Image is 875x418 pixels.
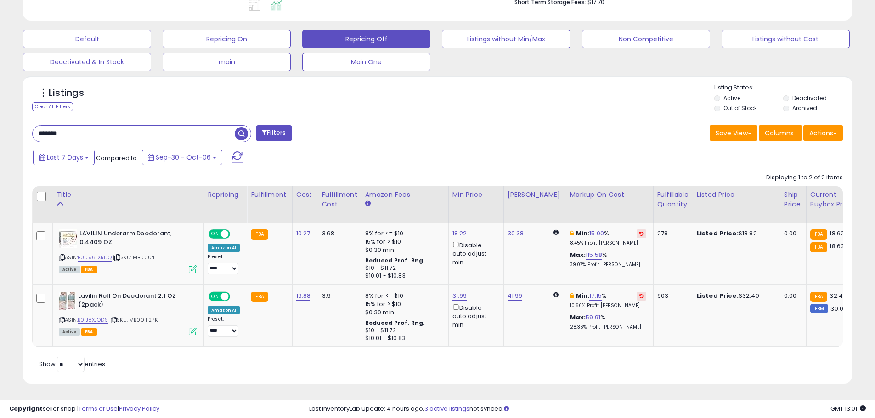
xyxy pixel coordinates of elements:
[570,313,586,322] b: Max:
[296,229,310,238] a: 10.27
[508,190,562,200] div: [PERSON_NAME]
[765,128,794,138] span: Columns
[452,302,497,329] div: Disable auto adjust min
[570,190,649,200] div: Markup on Cost
[710,125,757,141] button: Save View
[79,404,118,413] a: Terms of Use
[229,293,243,301] span: OFF
[759,125,802,141] button: Columns
[163,53,291,71] button: main
[81,328,97,336] span: FBA
[723,94,740,102] label: Active
[251,229,268,240] small: FBA
[365,238,441,246] div: 15% for > $10
[209,230,221,238] span: ON
[56,190,200,200] div: Title
[79,229,191,249] b: LAVILIN Underarm Deodorant, 0.4409 OZ
[156,153,211,162] span: Sep-30 - Oct-06
[570,302,646,309] p: 10.66% Profit [PERSON_NAME]
[657,190,689,209] div: Fulfillable Quantity
[365,308,441,317] div: $0.30 min
[570,324,646,330] p: 28.36% Profit [PERSON_NAME]
[365,229,441,238] div: 8% for <= $10
[23,30,151,48] button: Default
[810,190,858,209] div: Current Buybox Price
[697,292,773,300] div: $32.40
[365,190,445,200] div: Amazon Fees
[59,229,197,272] div: ASIN:
[365,334,441,342] div: $10.01 - $10.83
[23,53,151,71] button: Deactivated & In Stock
[59,328,80,336] span: All listings currently available for purchase on Amazon
[119,404,159,413] a: Privacy Policy
[59,292,197,334] div: ASIN:
[78,254,112,262] a: B0096LXRDQ
[830,304,847,313] span: 30.03
[792,94,827,102] label: Deactivated
[9,404,43,413] strong: Copyright
[570,313,646,330] div: %
[296,291,311,301] a: 19.88
[49,87,84,100] h5: Listings
[365,246,441,254] div: $0.30 min
[296,190,314,200] div: Cost
[589,291,602,301] a: 17.15
[830,404,866,413] span: 2025-10-14 13:01 GMT
[452,240,497,267] div: Disable auto adjust min
[697,229,739,238] b: Listed Price:
[59,266,80,273] span: All listings currently available for purchase on Amazon
[302,53,430,71] button: Main One
[208,254,240,274] div: Preset:
[47,153,83,162] span: Last 7 Days
[570,251,646,268] div: %
[33,150,95,165] button: Last 7 Days
[251,190,288,200] div: Fulfillment
[59,229,77,248] img: 41I7uHlPaTL._SL40_.jpg
[784,292,799,300] div: 0.00
[784,190,802,209] div: Ship Price
[830,229,844,238] span: 18.62
[251,292,268,302] small: FBA
[766,173,843,182] div: Displaying 1 to 2 of 2 items
[163,30,291,48] button: Repricing On
[142,150,222,165] button: Sep-30 - Oct-06
[365,200,371,208] small: Amazon Fees.
[209,293,221,301] span: ON
[576,291,590,300] b: Min:
[365,319,425,327] b: Reduced Prof. Rng.
[810,304,828,313] small: FBM
[96,154,138,162] span: Compared to:
[322,292,354,300] div: 3.9
[570,240,646,246] p: 8.45% Profit [PERSON_NAME]
[570,251,586,259] b: Max:
[810,229,827,240] small: FBA
[570,229,646,246] div: %
[322,229,354,238] div: 3.68
[508,229,524,238] a: 30.38
[697,229,773,238] div: $18.82
[39,360,105,368] span: Show: entries
[697,190,776,200] div: Listed Price
[322,190,357,209] div: Fulfillment Cost
[589,229,604,238] a: 15.00
[792,104,817,112] label: Archived
[365,327,441,334] div: $10 - $11.72
[586,313,600,322] a: 59.91
[365,292,441,300] div: 8% for <= $10
[113,254,154,261] span: | SKU: MB0004
[256,125,292,141] button: Filters
[424,404,469,413] a: 3 active listings
[570,292,646,309] div: %
[365,300,441,308] div: 15% for > $10
[59,292,76,310] img: 516eKrtBtJL._SL40_.jpg
[714,84,852,92] p: Listing States:
[830,291,843,300] span: 32.4
[78,316,108,324] a: B01J8XJODS
[302,30,430,48] button: Repricing Off
[657,229,686,238] div: 278
[784,229,799,238] div: 0.00
[723,104,757,112] label: Out of Stock
[586,251,602,260] a: 115.58
[722,30,850,48] button: Listings without Cost
[365,264,441,272] div: $10 - $11.72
